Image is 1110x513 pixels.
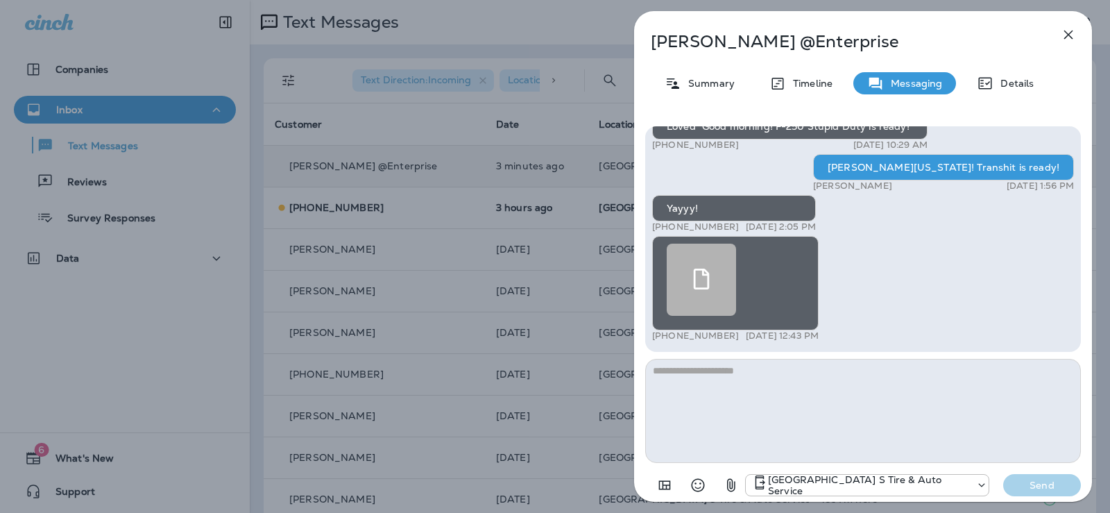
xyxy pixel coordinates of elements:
p: [PERSON_NAME] @Enterprise [651,32,1030,51]
p: Summary [681,78,735,89]
p: Timeline [786,78,832,89]
div: Loved “Good morning! F-250 Stupid Duty is ready!” [652,113,928,140]
p: [PERSON_NAME] [813,180,892,192]
p: [PHONE_NUMBER] [652,330,739,342]
button: Select an emoji [684,471,712,499]
div: Yayyy! [652,195,816,221]
p: Messaging [884,78,942,89]
p: [DATE] 10:29 AM [853,140,928,151]
p: [PHONE_NUMBER] [652,140,739,151]
button: Add in a premade template [651,471,678,499]
p: [PHONE_NUMBER] [652,221,739,233]
p: Details [993,78,1034,89]
div: +1 (301) 975-0024 [746,474,989,496]
p: [DATE] 12:43 PM [746,330,819,342]
div: [PERSON_NAME][US_STATE]! Transhit is ready! [813,154,1074,180]
p: [DATE] 2:05 PM [746,221,816,233]
p: [DATE] 1:56 PM [1007,180,1074,192]
p: [GEOGRAPHIC_DATA] S Tire & Auto Service [768,474,969,496]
